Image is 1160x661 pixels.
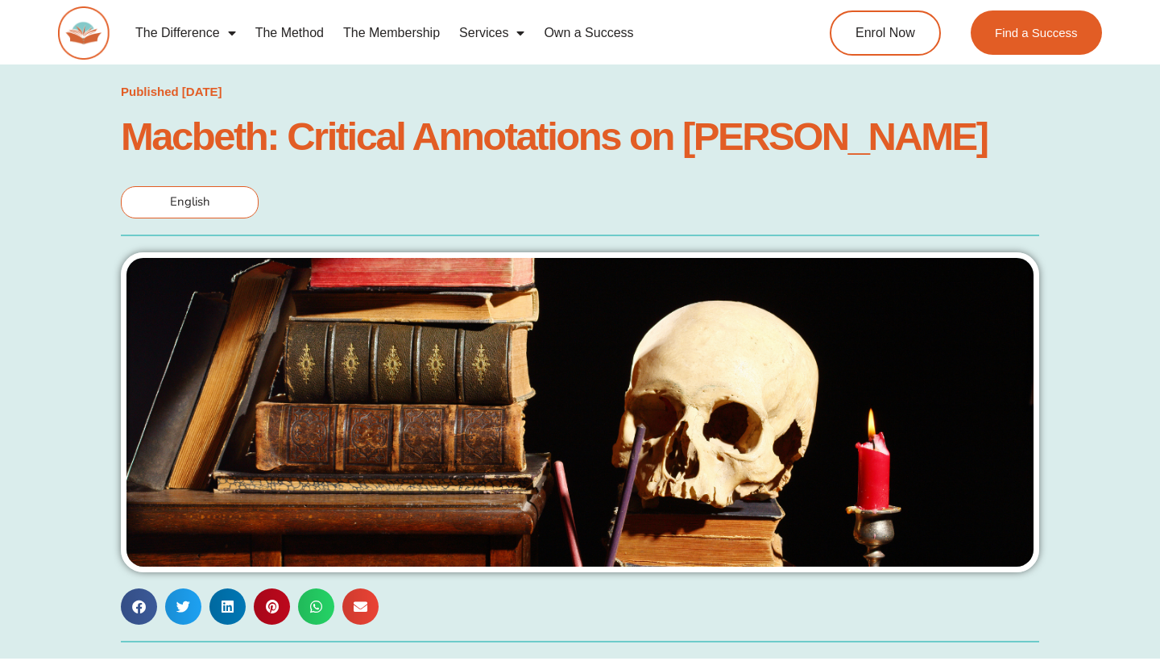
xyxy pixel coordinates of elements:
[121,588,157,625] div: Share on facebook
[1079,584,1160,661] iframe: Chat Widget
[855,27,915,39] span: Enrol Now
[971,10,1102,55] a: Find a Success
[182,85,222,98] time: [DATE]
[126,15,246,52] a: The Difference
[449,15,534,52] a: Services
[121,81,222,103] a: Published [DATE]
[126,15,770,52] nav: Menu
[254,588,290,625] div: Share on pinterest
[333,15,449,52] a: The Membership
[298,588,334,625] div: Share on whatsapp
[995,27,1078,39] span: Find a Success
[342,588,379,625] div: Share on email
[121,252,1039,572] img: Macbeth Annotations
[121,85,179,98] span: Published
[534,15,643,52] a: Own a Success
[170,193,210,210] span: English
[121,118,1039,154] h1: Macbeth: Critical Annotations on [PERSON_NAME]
[830,10,941,56] a: Enrol Now
[246,15,333,52] a: The Method
[165,588,201,625] div: Share on twitter
[209,588,246,625] div: Share on linkedin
